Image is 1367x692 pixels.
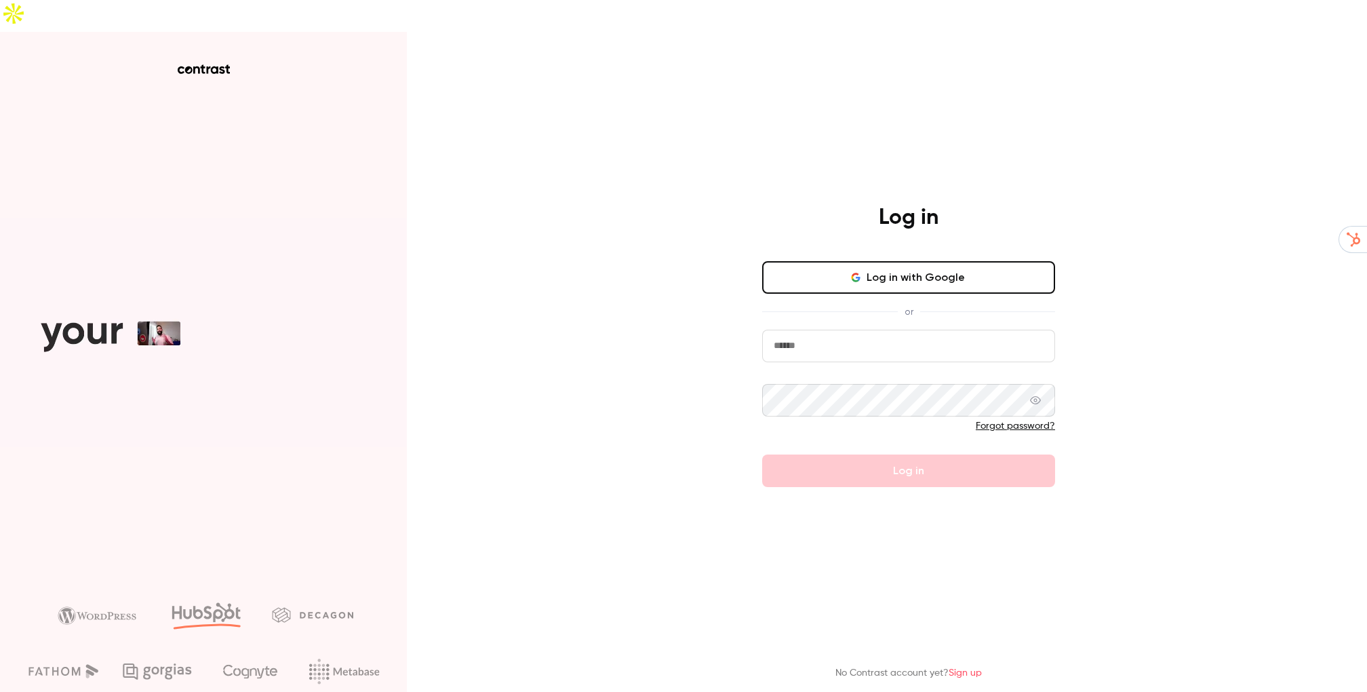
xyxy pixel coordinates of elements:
[272,607,353,622] img: decagon
[835,666,982,680] p: No Contrast account yet?
[762,261,1055,294] button: Log in with Google
[879,204,938,231] h4: Log in
[898,305,920,319] span: or
[949,668,982,678] a: Sign up
[976,421,1055,431] a: Forgot password?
